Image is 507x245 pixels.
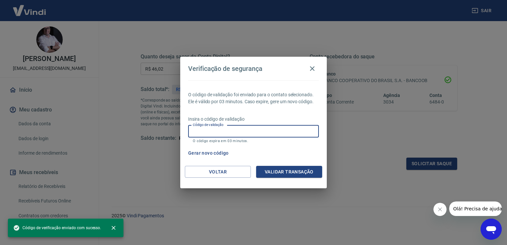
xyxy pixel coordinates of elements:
p: Insira o código de validação [188,116,319,123]
button: close [106,221,121,235]
span: Código de verificação enviado com sucesso. [13,225,101,231]
button: Voltar [185,166,251,178]
p: O código de validação foi enviado para o contato selecionado. Ele é válido por 03 minutos. Caso e... [188,91,319,105]
iframe: Botão para abrir a janela de mensagens [481,219,502,240]
h4: Verificação de segurança [188,65,262,73]
button: Gerar novo código [186,147,231,159]
iframe: Mensagem da empresa [449,201,502,216]
span: Olá! Precisa de ajuda? [4,5,55,10]
button: Validar transação [256,166,322,178]
iframe: Fechar mensagem [433,203,447,216]
label: Código de validação [193,122,223,127]
p: O código expira em 03 minutos. [193,139,314,143]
